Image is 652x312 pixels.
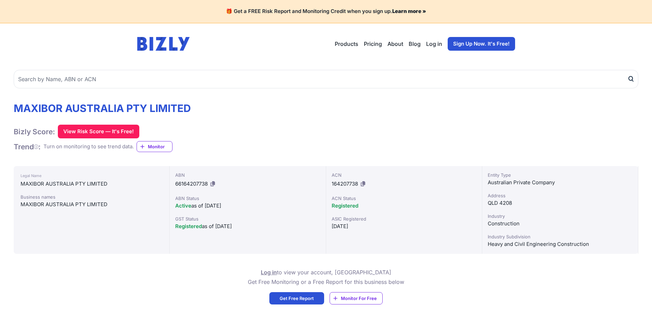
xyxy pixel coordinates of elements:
[280,295,314,302] span: Get Free Report
[175,202,191,209] span: Active
[21,172,163,180] div: Legal Name
[14,70,638,88] input: Search by Name, ABN or ACN
[175,172,320,178] div: ABN
[341,295,377,302] span: Monitor For Free
[488,192,632,199] div: Address
[488,220,632,228] div: Construction
[448,37,515,51] a: Sign Up Now. It's Free!
[21,194,163,200] div: Business names
[175,180,208,187] span: 66164207738
[409,40,421,48] a: Blog
[332,180,358,187] span: 164207738
[8,8,644,15] h4: 🎁 Get a FREE Risk Report and Monitoring Credit when you sign up.
[248,267,404,287] p: to view your account, [GEOGRAPHIC_DATA] Get Free Monitoring or a Free Report for this business below
[14,142,41,151] h1: Trend :
[269,292,324,304] a: Get Free Report
[488,240,632,248] div: Heavy and Civil Engineering Construction
[14,102,191,114] h1: MAXIBOR AUSTRALIA PTY LIMITED
[43,143,134,151] div: Turn on monitoring to see trend data.
[330,292,383,304] a: Monitor For Free
[387,40,403,48] a: About
[332,172,476,178] div: ACN
[261,269,277,276] a: Log in
[58,125,139,138] button: View Risk Score — It's Free!
[488,172,632,178] div: Entity Type
[332,202,358,209] span: Registered
[175,215,320,222] div: GST Status
[175,222,320,230] div: as of [DATE]
[14,127,55,136] h1: Bizly Score:
[332,215,476,222] div: ASIC Registered
[488,199,632,207] div: QLD 4208
[21,200,163,209] div: MAXIBOR AUSTRALIA PTY LIMITED
[488,233,632,240] div: Industry Subdivision
[148,143,172,150] span: Monitor
[175,195,320,202] div: ABN Status
[175,202,320,210] div: as of [DATE]
[175,223,202,229] span: Registered
[335,40,358,48] button: Products
[137,141,172,152] a: Monitor
[364,40,382,48] a: Pricing
[392,8,426,14] a: Learn more »
[332,195,476,202] div: ACN Status
[488,178,632,187] div: Australian Private Company
[426,40,442,48] a: Log in
[332,222,476,230] div: [DATE]
[488,213,632,220] div: Industry
[21,180,163,188] div: MAXIBOR AUSTRALIA PTY LIMITED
